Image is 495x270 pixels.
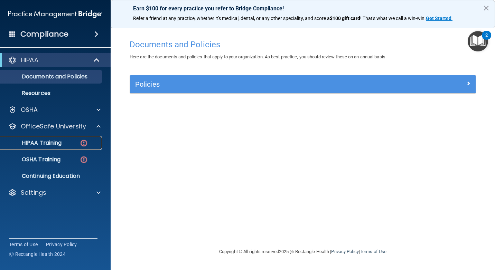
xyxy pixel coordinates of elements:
[4,173,99,180] p: Continuing Education
[4,139,62,146] p: HIPAA Training
[46,241,77,248] a: Privacy Policy
[130,40,476,49] h4: Documents and Policies
[21,56,38,64] p: HIPAA
[4,90,99,97] p: Resources
[21,189,46,197] p: Settings
[483,2,489,13] button: Close
[4,73,99,80] p: Documents and Policies
[80,155,88,164] img: danger-circle.6113f641.png
[21,122,86,131] p: OfficeSafe University
[331,249,358,254] a: Privacy Policy
[133,16,330,21] span: Refer a friend at any practice, whether it's medical, dental, or any other speciality, and score a
[426,16,452,21] a: Get Started
[9,241,38,248] a: Terms of Use
[21,106,38,114] p: OSHA
[9,251,66,258] span: Ⓒ Rectangle Health 2024
[8,7,102,21] img: PMB logo
[330,16,360,21] strong: $100 gift card
[135,80,384,88] h5: Policies
[135,79,470,90] a: Policies
[130,54,386,59] span: Here are the documents and policies that apply to your organization. As best practice, you should...
[4,156,60,163] p: OSHA Training
[177,241,429,263] div: Copyright © All rights reserved 2025 @ Rectangle Health | |
[426,16,451,21] strong: Get Started
[468,31,488,51] button: Open Resource Center, 2 new notifications
[360,16,426,21] span: ! That's what we call a win-win.
[133,5,473,12] p: Earn $100 for every practice you refer to Bridge Compliance!
[8,189,101,197] a: Settings
[485,35,488,44] div: 2
[8,106,101,114] a: OSHA
[360,249,386,254] a: Terms of Use
[8,56,100,64] a: HIPAA
[80,139,88,147] img: danger-circle.6113f641.png
[20,29,68,39] h4: Compliance
[8,122,101,131] a: OfficeSafe University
